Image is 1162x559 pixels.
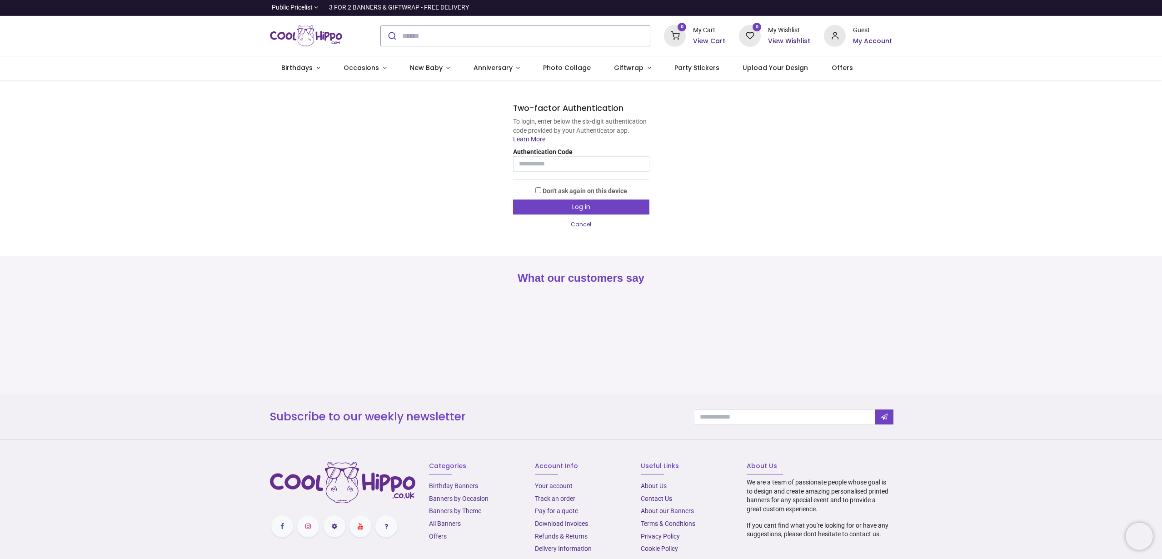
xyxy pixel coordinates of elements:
[753,23,761,31] sup: 0
[543,187,627,196] label: Don't ask again on this device
[664,32,686,39] a: 0
[535,462,627,471] h6: Account Info
[535,520,588,527] a: Download Invoices
[853,26,892,35] div: Guest
[853,37,892,46] a: My Account
[1126,523,1153,550] iframe: Brevo live chat
[535,545,592,552] a: Delivery Information
[641,482,667,489] a: About Us​
[281,63,313,72] span: Birthdays
[674,63,719,72] span: Party Stickers
[535,533,588,540] a: Refunds & Returns
[272,3,313,12] span: Public Pricelist
[739,32,761,39] a: 0
[270,302,893,365] iframe: Customer reviews powered by Trustpilot
[513,103,649,114] h5: Two-factor Authentication
[641,507,694,514] a: About our Banners
[429,495,489,502] a: Banners by Occasion
[641,533,680,540] a: Privacy Policy
[614,63,643,72] span: Giftwrap
[429,482,478,489] a: Birthday Banners
[410,63,443,72] span: New Baby
[329,3,469,12] div: 3 FOR 2 BANNERS & GIFTWRAP - FREE DELIVERY
[270,409,680,424] h3: Subscribe to our weekly newsletter
[398,56,462,80] a: New Baby
[747,521,892,539] p: If you cant find what you're looking for or have any suggestions, please dont hesitate to contact...
[535,507,578,514] a: Pay for a quote
[701,3,892,12] iframe: Customer reviews powered by Trustpilot
[513,200,649,215] button: Log in
[429,520,461,527] a: All Banners
[535,482,573,489] a: Your account
[270,3,319,12] a: Public Pricelist
[641,545,678,552] a: Cookie Policy
[832,63,853,72] span: Offers
[543,63,591,72] span: Photo Collage
[768,26,810,35] div: My Wishlist
[743,63,808,72] span: Upload Your Design
[678,23,686,31] sup: 0
[513,148,573,157] label: Authentication Code
[344,63,379,72] span: Occasions
[270,56,332,80] a: Birthdays
[768,37,810,46] a: View Wishlist
[513,117,649,144] div: To login, enter below the six-digit authentication code provided by your Authenticator app.
[568,220,594,230] button: Cancel
[693,26,725,35] div: My Cart
[332,56,398,80] a: Occasions
[747,462,892,471] h6: About Us
[270,270,893,286] h2: What our customers say
[535,495,575,502] a: Track an order
[429,507,481,514] a: Banners by Theme
[429,462,521,471] h6: Categories
[429,533,447,540] a: Offers
[381,26,402,46] button: Submit
[641,462,733,471] h6: Useful Links
[641,495,672,502] a: Contact Us
[270,23,343,49] a: Logo of Cool Hippo
[603,56,663,80] a: Giftwrap
[641,520,695,527] a: Terms & Conditions
[474,63,513,72] span: Anniversary
[747,478,892,514] p: We are a team of passionate people whose goal is to design and create amazing personalised printe...
[513,135,545,143] a: Learn More
[462,56,532,80] a: Anniversary
[270,23,343,49] img: Cool Hippo
[693,37,725,46] a: View Cart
